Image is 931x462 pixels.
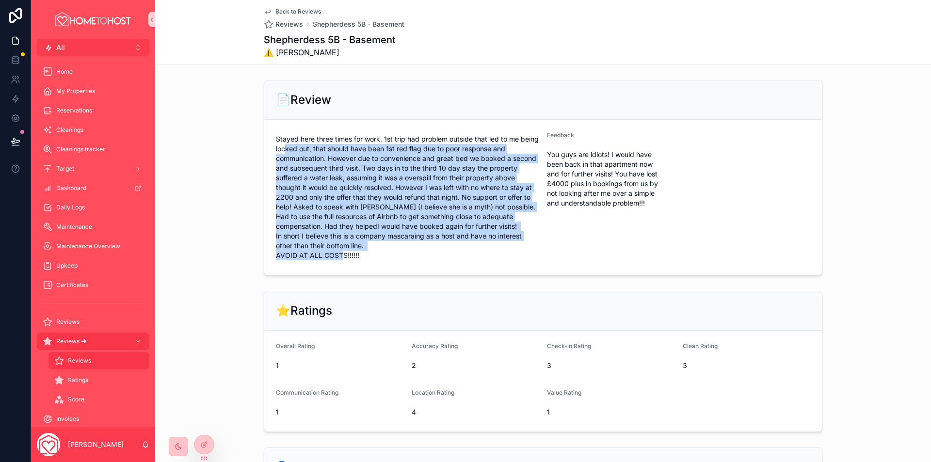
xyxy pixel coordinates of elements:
span: Feedback [547,131,574,139]
span: Back to Reviews [275,8,321,16]
a: Certificates [37,276,149,294]
span: Daily Logs [56,204,85,211]
p: [PERSON_NAME] [68,440,124,449]
div: scrollable content [31,56,155,427]
span: 2 [412,361,540,370]
a: Upkeep [37,257,149,274]
a: Reviews [48,352,149,369]
span: 1 [276,361,404,370]
a: Cleanings [37,121,149,139]
span: My Properties [56,87,95,95]
span: ⚠️ [PERSON_NAME] [264,47,396,58]
span: Target [56,165,74,173]
a: Home [37,63,149,80]
span: Certificates [56,281,88,289]
span: 3 [683,361,811,370]
a: Back to Reviews [264,8,321,16]
span: Reviews [56,318,80,326]
span: Overall Rating [276,342,315,350]
h2: 📄Review [276,92,331,108]
span: Value Rating [547,389,581,396]
span: Cleanings [56,126,83,134]
span: 1 [547,407,675,417]
span: Reviews [275,19,303,29]
span: Accuracy Rating [412,342,458,350]
a: Reviews [264,19,303,29]
a: Reviews 🡪 [37,333,149,350]
a: Shepherdess 5B - Basement [313,19,404,29]
a: Daily Logs [37,199,149,216]
span: All [56,43,65,52]
span: Dashboard [56,184,86,192]
span: 1 [276,407,404,417]
span: Check-in Rating [547,342,591,350]
a: Cleanings tracker [37,141,149,158]
a: Dashboard [37,179,149,197]
a: Reservations [37,102,149,119]
a: My Properties [37,82,149,100]
a: Maintenance [37,218,149,236]
span: Maintenance [56,223,92,231]
span: Reviews [68,357,91,365]
a: Reviews [37,313,149,331]
span: 4 [412,407,540,417]
button: Select Button [37,39,149,56]
span: Stayed here three times for work. 1st trip had problem outside that led to me being locked out, t... [276,134,539,260]
span: Clean Rating [683,342,718,350]
span: 3 [547,361,675,370]
span: Cleanings tracker [56,145,105,153]
a: Score [48,391,149,408]
span: Maintenance Overview [56,242,120,250]
span: Communication Rating [276,389,338,396]
a: Invoices [37,410,149,428]
a: Target [37,160,149,177]
h1: Shepherdess 5B - Basement [264,33,396,47]
h2: ⭐Ratings [276,303,332,319]
a: Ratings [48,371,149,389]
img: App logo [54,12,132,27]
span: You guys are idiots! I would have been back in that apartment now and for further visits! You hav... [547,150,675,208]
span: Upkeep [56,262,78,270]
span: Location Rating [412,389,454,396]
span: Reviews 🡪 [56,337,87,345]
span: Home [56,68,73,76]
a: Maintenance Overview [37,238,149,255]
span: Ratings [68,376,88,384]
span: Invoices [56,415,79,423]
span: Score [68,396,84,403]
span: Reservations [56,107,92,114]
